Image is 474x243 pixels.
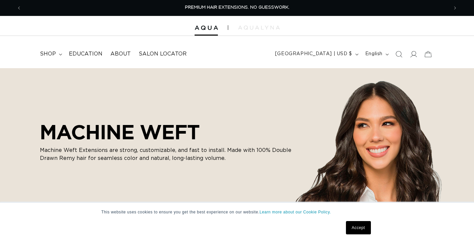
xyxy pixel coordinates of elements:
button: Previous announcement [12,2,26,14]
a: Education [65,47,106,61]
span: Education [69,51,102,58]
img: aqualyna.com [238,26,280,30]
button: [GEOGRAPHIC_DATA] | USD $ [271,48,361,61]
span: [GEOGRAPHIC_DATA] | USD $ [275,51,352,58]
p: Machine Weft Extensions are strong, customizable, and fast to install. Made with 100% Double Draw... [40,146,293,162]
p: This website uses cookies to ensure you get the best experience on our website. [101,209,373,215]
span: English [365,51,383,58]
a: Learn more about our Cookie Policy. [259,210,331,214]
summary: Search [392,47,406,61]
button: Next announcement [448,2,462,14]
a: Salon Locator [135,47,191,61]
button: English [361,48,392,61]
h2: MACHINE WEFT [40,120,293,144]
img: Aqua Hair Extensions [195,26,218,30]
span: Salon Locator [139,51,187,58]
a: About [106,47,135,61]
span: About [110,51,131,58]
span: PREMIUM HAIR EXTENSIONS. NO GUESSWORK. [185,5,289,10]
a: Accept [346,221,371,234]
summary: shop [36,47,65,61]
span: shop [40,51,56,58]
